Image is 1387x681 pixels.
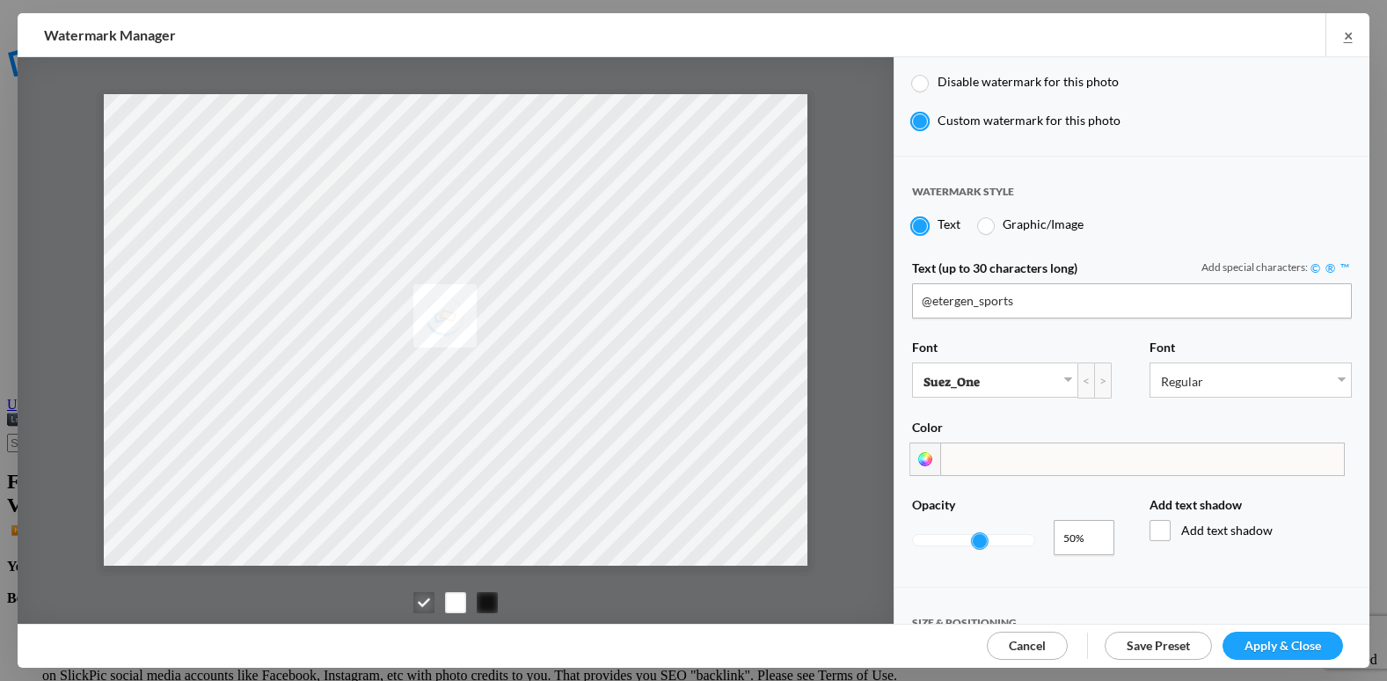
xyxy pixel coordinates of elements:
a: Apply & Close [1223,632,1343,660]
div: Add special characters: [1201,260,1352,275]
a: Save Preset [1105,632,1212,660]
div: > [1094,362,1112,399]
span: Text [938,216,960,231]
span: Opacity [912,497,955,520]
a: Regular [1150,363,1351,397]
a: ® [1323,260,1338,275]
span: Graphic/Image [1003,216,1084,231]
div: < [1077,362,1095,399]
span: Font [912,340,938,362]
span: Disable watermark for this photo [938,74,1119,89]
span: Watermark style [912,185,1014,214]
h2: Watermark Manager [44,13,883,57]
input: Enter your text here, for example: © Andy Anderson [912,283,1352,319]
a: Cancel [987,632,1068,660]
span: Apply & Close [1245,638,1321,653]
span: Add text shadow [1150,520,1352,541]
span: Color [912,420,943,443]
span: Font [1150,340,1175,362]
span: Add text shadow [1150,497,1242,520]
span: SIZE & POSITIONING [912,616,1017,645]
span: Save Preset [1127,638,1190,653]
span: Custom watermark for this photo [938,113,1121,128]
a: ™ [1338,260,1352,275]
a: © [1308,260,1323,275]
a: Suez_One [913,363,1077,397]
span: Text (up to 30 characters long) [912,260,1077,283]
span: 50% [1063,530,1093,547]
a: × [1325,13,1369,56]
span: Cancel [1009,638,1046,653]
